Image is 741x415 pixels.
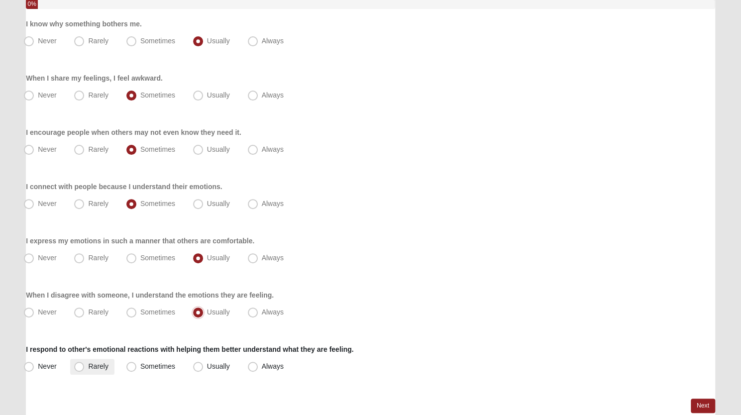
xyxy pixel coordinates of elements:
[88,200,108,207] span: Rarely
[38,254,56,262] span: Never
[262,145,284,153] span: Always
[26,236,254,246] label: I express my emotions in such a manner that others are comfortable.
[88,362,108,370] span: Rarely
[207,308,230,316] span: Usually
[26,182,222,192] label: I connect with people because I understand their emotions.
[207,362,230,370] span: Usually
[88,145,108,153] span: Rarely
[262,91,284,99] span: Always
[26,19,142,29] label: I know why something bothers me.
[38,362,56,370] span: Never
[140,200,175,207] span: Sometimes
[26,344,353,354] label: I respond to other's emotional reactions with helping them better understand what they are feeling.
[140,145,175,153] span: Sometimes
[207,200,230,207] span: Usually
[262,200,284,207] span: Always
[262,308,284,316] span: Always
[140,362,175,370] span: Sometimes
[262,37,284,45] span: Always
[38,37,56,45] span: Never
[38,145,56,153] span: Never
[88,254,108,262] span: Rarely
[88,308,108,316] span: Rarely
[88,91,108,99] span: Rarely
[207,145,230,153] span: Usually
[140,91,175,99] span: Sometimes
[262,362,284,370] span: Always
[26,127,241,137] label: I encourage people when others may not even know they need it.
[88,37,108,45] span: Rarely
[207,91,230,99] span: Usually
[26,290,274,300] label: When I disagree with someone, I understand the emotions they are feeling.
[207,37,230,45] span: Usually
[38,91,56,99] span: Never
[38,308,56,316] span: Never
[140,254,175,262] span: Sometimes
[140,37,175,45] span: Sometimes
[38,200,56,207] span: Never
[262,254,284,262] span: Always
[140,308,175,316] span: Sometimes
[207,254,230,262] span: Usually
[26,73,163,83] label: When I share my feelings, I feel awkward.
